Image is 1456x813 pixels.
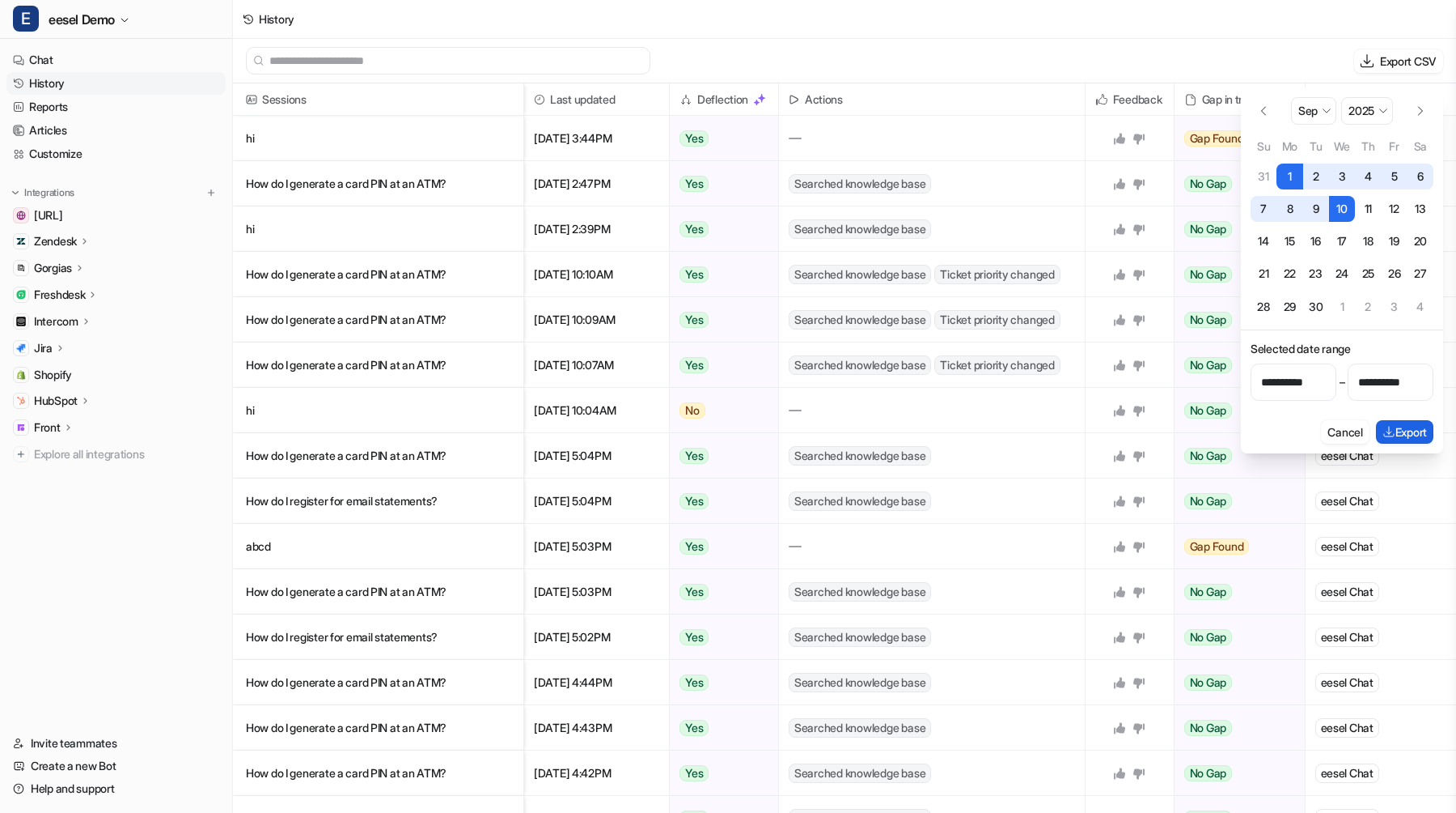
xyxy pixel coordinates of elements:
p: How do I generate a card PIN at an ATM? [246,343,510,388]
button: Thursday, October 2nd, 2025 [1355,294,1381,320]
span: Yes [679,176,709,192]
button: Sunday, September 14th, 2025 [1251,228,1276,254]
span: Yes [679,765,709,781]
button: Monday, September 1st, 2025, selected [1276,164,1302,189]
img: Freshdesk [16,290,26,300]
span: Yes [679,538,709,555]
span: Ticket priority changed [934,310,1060,330]
span: Yes [679,493,709,509]
button: Wednesday, September 24th, 2025 [1329,261,1355,287]
button: Yes [670,705,769,751]
span: [DATE] 10:10AM [531,252,662,297]
button: Saturday, September 27th, 2025 [1407,261,1433,287]
div: eesel Chat [1315,764,1379,783]
button: No Gap [1175,569,1294,615]
button: No Gap [1175,615,1294,660]
img: Gorgias [16,263,26,273]
img: Shopify [16,370,26,380]
button: No Gap [1175,479,1294,524]
span: [DATE] 4:42PM [531,751,662,796]
img: explore all integrations [13,446,29,462]
span: No Gap [1184,312,1233,328]
span: No Gap [1184,584,1233,600]
a: Articles [6,119,226,142]
span: No Gap [1184,765,1233,781]
span: No Gap [1184,720,1233,736]
span: No Gap [1184,402,1233,419]
h2: Feedback [1113,83,1162,116]
div: Gap in training [1181,83,1298,116]
th: Sunday [1251,137,1276,155]
span: No Gap [1184,221,1233,237]
span: [DATE] 5:04PM [531,479,662,524]
p: Integrations [24,186,74,199]
button: No Gap [1175,206,1294,252]
button: Monday, September 22nd, 2025 [1276,261,1302,287]
p: How do I generate a card PIN at an ATM? [246,751,510,796]
button: Sunday, September 28th, 2025 [1251,294,1276,320]
button: Export CSV [1354,49,1443,73]
button: Friday, September 5th, 2025, selected [1381,164,1407,189]
a: Chat [6,49,226,71]
span: Yes [679,357,709,373]
div: eesel Chat [1315,446,1379,466]
p: How do I generate a card PIN at an ATM? [246,569,510,615]
span: Searched knowledge base [789,446,931,466]
button: Yes [670,206,769,252]
a: ShopifyShopify [6,364,226,386]
p: Jira [34,340,53,356]
span: Searched knowledge base [789,673,931,692]
button: No Gap [1175,161,1294,206]
th: Thursday [1355,137,1381,155]
span: Shopify [34,367,72,383]
button: Tuesday, September 16th, 2025 [1303,228,1329,254]
span: Searched knowledge base [789,355,931,375]
th: Saturday [1407,137,1433,155]
div: eesel Chat [1315,582,1379,602]
button: Thursday, September 25th, 2025 [1355,261,1381,287]
span: No Gap [1184,176,1233,192]
div: eesel Chat [1315,628,1379,647]
button: Tuesday, September 2nd, 2025, selected [1303,164,1329,189]
span: [DATE] 5:04PM [531,433,662,479]
button: No Gap [1175,343,1294,388]
button: No Gap [1175,252,1294,297]
button: Sunday, August 31st, 2025 [1251,164,1276,189]
span: [DATE] 3:44PM [531,116,662,161]
button: Yes [670,569,769,615]
button: Monday, September 15th, 2025 [1276,228,1302,254]
a: Customize [6,143,226,165]
input: End date [1348,364,1433,401]
span: Searched knowledge base [789,764,931,783]
img: docs.eesel.ai [16,211,26,220]
p: How do I register for email statements? [246,615,510,660]
button: No Gap [1175,297,1294,343]
button: Sunday, September 21st, 2025 [1251,261,1276,287]
p: How do I generate a card PIN at an ATM? [246,433,510,479]
button: No [670,388,769,433]
button: Cancel [1321,420,1369,444]
img: Jira [16,343,26,353]
button: Monday, September 8th, 2025, selected [1276,196,1302,222]
span: Channel [1312,83,1450,116]
button: Thursday, September 4th, 2025, selected [1355,164,1381,189]
button: Saturday, October 4th, 2025 [1407,294,1433,320]
img: Intercom [16,317,26,326]
span: No Gap [1184,448,1233,464]
span: [DATE] 5:03PM [531,524,662,569]
button: No Gap [1175,751,1294,796]
button: Saturday, September 20th, 2025 [1407,228,1433,254]
p: How do I generate a card PIN at an ATM? [246,161,510,206]
a: History [6,72,226,95]
button: Export selected date range [1376,420,1433,444]
img: Zendesk [16,236,26,246]
span: No Gap [1184,357,1233,373]
span: [DATE] 5:03PM [531,569,662,615]
input: Start date [1251,364,1336,401]
p: hi [246,388,510,433]
button: No Gap [1175,660,1294,705]
button: Yes [670,343,769,388]
span: Last updated [531,83,662,116]
button: Today, Wednesday, September 3rd, 2025, selected [1329,164,1355,189]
